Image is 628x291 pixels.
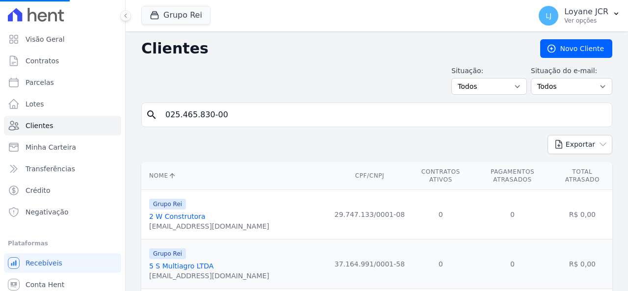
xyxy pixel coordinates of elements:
[4,94,121,114] a: Lotes
[552,190,612,239] td: R$ 0,00
[4,159,121,179] a: Transferências
[4,116,121,135] a: Clientes
[4,73,121,92] a: Parcelas
[552,239,612,289] td: R$ 0,00
[149,248,186,259] span: Grupo Rei
[149,199,186,210] span: Grupo Rei
[26,142,76,152] span: Minha Carteira
[472,190,552,239] td: 0
[409,239,472,289] td: 0
[331,190,409,239] td: 29.747.133/0001-08
[552,162,612,190] th: Total Atrasado
[149,262,213,270] a: 5 S Multiagro LTDA
[531,2,628,29] button: LJ Loyane JCR Ver opções
[26,164,75,174] span: Transferências
[4,29,121,49] a: Visão Geral
[26,280,64,290] span: Conta Hent
[540,39,612,58] a: Novo Cliente
[531,66,612,76] label: Situação do e-mail:
[149,221,269,231] div: [EMAIL_ADDRESS][DOMAIN_NAME]
[331,162,409,190] th: CPF/CNPJ
[26,121,53,131] span: Clientes
[26,99,44,109] span: Lotes
[149,212,206,220] a: 2 W Construtora
[564,17,608,25] p: Ver opções
[26,207,69,217] span: Negativação
[26,34,65,44] span: Visão Geral
[4,51,121,71] a: Contratos
[564,7,608,17] p: Loyane JCR
[26,56,59,66] span: Contratos
[141,162,331,190] th: Nome
[26,185,51,195] span: Crédito
[141,40,524,57] h2: Clientes
[149,271,269,281] div: [EMAIL_ADDRESS][DOMAIN_NAME]
[146,109,157,121] i: search
[4,253,121,273] a: Recebíveis
[546,12,551,19] span: LJ
[4,181,121,200] a: Crédito
[331,239,409,289] td: 37.164.991/0001-58
[451,66,527,76] label: Situação:
[159,105,608,125] input: Buscar por nome, CPF ou e-mail
[548,135,612,154] button: Exportar
[409,190,472,239] td: 0
[472,239,552,289] td: 0
[26,78,54,87] span: Parcelas
[472,162,552,190] th: Pagamentos Atrasados
[4,202,121,222] a: Negativação
[4,137,121,157] a: Minha Carteira
[141,6,210,25] button: Grupo Rei
[26,258,62,268] span: Recebíveis
[8,238,117,249] div: Plataformas
[409,162,472,190] th: Contratos Ativos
